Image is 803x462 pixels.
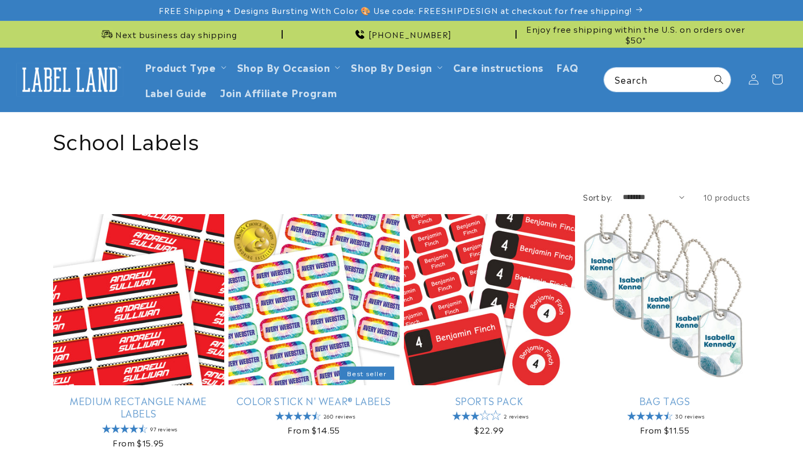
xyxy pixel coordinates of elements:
img: Label Land [16,63,123,96]
div: Announcement [521,21,750,47]
summary: Product Type [138,54,231,79]
span: FREE Shipping + Designs Bursting With Color 🎨 Use code: FREESHIPDESIGN at checkout for free shipp... [159,5,632,16]
span: Next business day shipping [115,29,237,40]
a: Bag Tags [579,394,750,407]
a: Medium Rectangle Name Labels [53,394,224,420]
a: Care instructions [447,54,550,79]
span: Enjoy free shipping within the U.S. on orders over $50* [521,24,750,45]
span: 10 products [703,192,750,202]
summary: Shop By Occasion [231,54,345,79]
a: Shop By Design [351,60,432,74]
div: Announcement [53,21,283,47]
a: Label Land [12,59,128,100]
span: FAQ [556,61,579,73]
span: Care instructions [453,61,543,73]
h1: School Labels [53,126,750,153]
div: Announcement [287,21,517,47]
span: [PHONE_NUMBER] [369,29,452,40]
span: Join Affiliate Program [220,86,337,98]
span: Shop By Occasion [237,61,330,73]
button: Search [707,68,731,91]
a: Label Guide [138,79,214,105]
iframe: Gorgias Floating Chat [578,412,792,451]
label: Sort by: [583,192,612,202]
a: Product Type [145,60,216,74]
a: Color Stick N' Wear® Labels [229,394,400,407]
summary: Shop By Design [344,54,446,79]
a: Sports Pack [404,394,575,407]
a: Join Affiliate Program [213,79,343,105]
a: FAQ [550,54,585,79]
span: Label Guide [145,86,208,98]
